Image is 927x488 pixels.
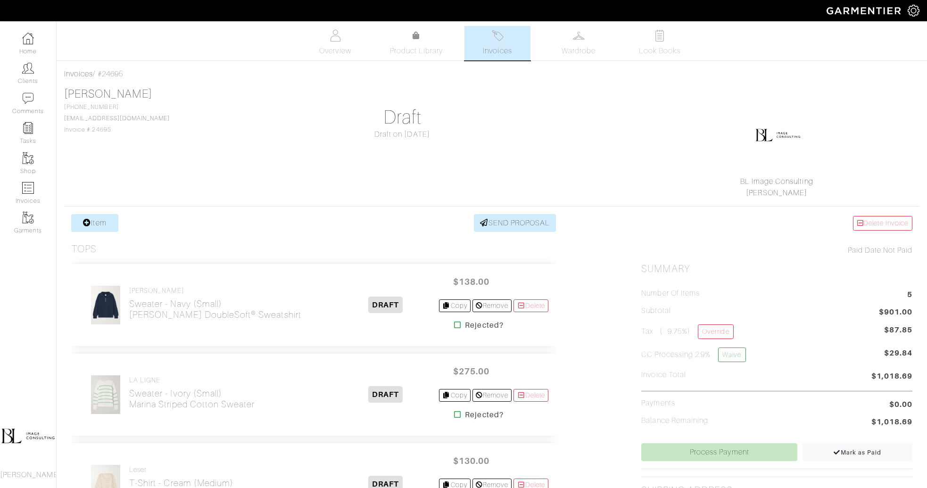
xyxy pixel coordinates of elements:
h2: Sweater - Ivory (small) Marina striped cotton sweater [129,388,255,410]
strong: Rejected? [465,409,503,421]
span: Look Books [639,45,681,57]
img: clients-icon-6bae9207a08558b7cb47a8932f037763ab4055f8c8b6bfacd5dc20c3e0201464.png [22,62,34,74]
a: Delete [513,299,548,312]
h5: Number of Items [641,289,700,298]
a: Delete Invoice [853,216,912,231]
img: garments-icon-b7da505a4dc4fd61783c78ac3ca0ef83fa9d6f193b1c9dc38574b1d14d53ca28.png [22,212,34,223]
h5: Balance Remaining [641,416,708,425]
img: basicinfo-40fd8af6dae0f16599ec9e87c0ef1c0a1fdea2edbe929e3d69a839185d80c458.svg [330,30,341,41]
a: Waive [718,347,745,362]
img: dashboard-icon-dbcd8f5a0b271acd01030246c82b418ddd0df26cd7fceb0bd07c9910d44c42f6.png [22,33,34,44]
h4: LA LIGNE [129,376,255,384]
h3: Tops [71,243,97,255]
a: Delete [513,389,548,402]
img: reminder-icon-8004d30b9f0a5d33ae49ab947aed9ed385cf756f9e5892f1edd6e32f2345188e.png [22,122,34,134]
strong: Rejected? [465,320,503,331]
img: LSV4XLgLmbQazj4LVadue3Kt.png [754,110,802,157]
img: orders-27d20c2124de7fd6de4e0e44c1d41de31381a507db9b33961299e4e07d508b8c.svg [492,30,504,41]
a: [PERSON_NAME] Sweater - Navy (small)[PERSON_NAME] DoubleSoft® sweatshirt [129,287,301,320]
img: g7TsE3tBfGFxqDLJN9nQKS2F [91,375,120,414]
span: $275.00 [443,361,499,381]
span: Invoices [483,45,512,57]
span: 5 [907,289,912,302]
a: Copy [439,389,471,402]
a: Overview [302,26,368,60]
span: $1,018.69 [871,371,912,383]
div: Draft on [DATE] [267,129,538,140]
h5: Tax ( : 9.75%) [641,324,733,339]
span: $138.00 [443,272,499,292]
span: $29.84 [884,347,912,366]
img: comment-icon-a0a6a9ef722e966f86d9cbdc48e553b5cf19dbc54f86b18d962a5391bc8f6eb6.png [22,92,34,104]
span: Paid Date: [848,246,883,255]
a: BL Image Consulting [740,177,813,186]
h1: Draft [267,106,538,129]
a: Override [698,324,733,339]
img: zrf4Utuo3DsvWZxnXoxRWH6Z [91,285,120,325]
h2: Sweater - Navy (small) [PERSON_NAME] DoubleSoft® sweatshirt [129,298,301,320]
a: Remove [472,299,512,312]
img: wardrobe-487a4870c1b7c33e795ec22d11cfc2ed9d08956e64fb3008fe2437562e282088.svg [573,30,585,41]
span: $901.00 [879,306,912,319]
span: DRAFT [368,297,403,313]
a: [PERSON_NAME] [64,88,152,100]
span: Product Library [390,45,443,57]
span: Wardrobe [562,45,596,57]
span: $0.00 [889,399,912,410]
span: [PHONE_NUMBER] Invoice # 24695 [64,104,170,133]
h5: CC Processing 2.9% [641,347,745,362]
h4: [PERSON_NAME] [129,287,301,295]
span: $1,018.69 [871,416,912,429]
img: gear-icon-white-bd11855cb880d31180b6d7d6211b90ccbf57a29d726f0c71d8c61bd08dd39cc2.png [908,5,919,17]
a: Wardrobe [546,26,612,60]
a: LA LIGNE Sweater - Ivory (small)Marina striped cotton sweater [129,376,255,410]
img: garments-icon-b7da505a4dc4fd61783c78ac3ca0ef83fa9d6f193b1c9dc38574b1d14d53ca28.png [22,152,34,164]
span: DRAFT [368,386,403,403]
h4: Leset [129,466,324,474]
span: $87.85 [884,324,912,336]
img: garmentier-logo-header-white-b43fb05a5012e4ada735d5af1a66efaba907eab6374d6393d1fbf88cb4ef424d.png [822,2,908,19]
a: SEND PROPOSAL [474,214,556,232]
a: Remove [472,389,512,402]
a: Copy [439,299,471,312]
div: / #24695 [64,68,919,80]
img: orders-icon-0abe47150d42831381b5fb84f609e132dff9fe21cb692f30cb5eec754e2cba89.png [22,182,34,194]
h5: Payments [641,399,675,408]
a: Product Library [383,30,449,57]
a: Mark as Paid [802,443,912,461]
a: Look Books [627,26,693,60]
span: Overview [319,45,351,57]
a: [EMAIL_ADDRESS][DOMAIN_NAME] [64,115,170,122]
a: Process Payment [641,443,797,461]
span: $130.00 [443,451,499,471]
a: Item [71,214,118,232]
a: Invoices [464,26,530,60]
h5: Subtotal [641,306,670,315]
h2: Summary [641,263,912,275]
img: todo-9ac3debb85659649dc8f770b8b6100bb5dab4b48dedcbae339e5042a72dfd3cc.svg [654,30,666,41]
h5: Invoice Total [641,371,686,380]
div: Not Paid [641,245,912,256]
a: Invoices [64,70,93,78]
span: Mark as Paid [833,449,882,456]
a: [PERSON_NAME] [746,189,807,197]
